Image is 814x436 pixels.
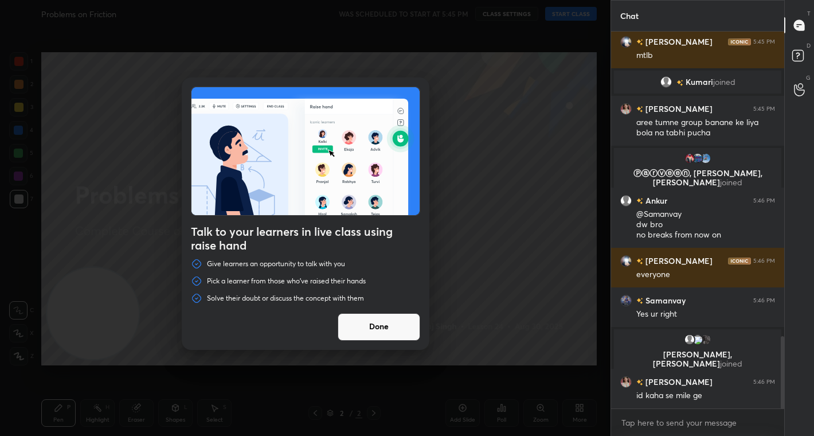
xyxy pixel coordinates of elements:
[643,294,686,306] h6: Samanvay
[700,153,711,164] img: 8422f53ac04d47e1ab5268689edb865d.jpg
[620,376,632,388] img: 6409203eaf8d4918824fbe99e2f259c0.jpg
[611,1,648,31] p: Chat
[620,36,632,48] img: 64ee1529049546fab739aecc23604fca.jpg
[728,258,751,264] img: iconic-dark.1390631f.png
[684,153,695,164] img: 46079d36b2ce47fa985f3e10f6691e4a.jpg
[728,38,751,45] img: iconic-dark.1390631f.png
[191,87,420,215] img: preRahAdop.42c3ea74.svg
[636,209,775,241] div: @Samanvay dw bro no breaks from now on
[643,255,713,267] h6: [PERSON_NAME]
[753,379,775,386] div: 5:46 PM
[620,295,632,306] img: 17c79d7c5f14411f81e75b587f9faec3.jpg
[753,297,775,304] div: 5:46 PM
[643,376,713,388] h6: [PERSON_NAME]
[611,32,784,408] div: grid
[807,41,811,50] p: D
[207,259,345,268] p: Give learners an opportunity to talk with you
[720,358,742,369] span: joined
[684,334,695,345] img: default.png
[636,258,643,264] img: no-rating-badge.077c3623.svg
[207,277,366,286] p: Pick a learner from those who've raised their hands
[636,117,775,139] div: aree tumne group banane ke liya bola na tabhi pucha
[692,153,703,164] img: e10a8e4984d441f59158e002ab6beed2.jpg
[636,269,775,281] div: everyone
[338,313,420,341] button: Done
[753,38,775,45] div: 5:45 PM
[621,350,774,368] p: [PERSON_NAME], [PERSON_NAME]
[636,309,775,320] div: Yes ur right
[620,103,632,115] img: 6409203eaf8d4918824fbe99e2f259c0.jpg
[753,258,775,264] div: 5:46 PM
[643,194,667,207] h6: Ankur
[753,106,775,112] div: 5:45 PM
[191,225,420,252] h4: Talk to your learners in live class using raise hand
[636,298,643,304] img: no-rating-badge.077c3623.svg
[636,50,775,61] div: mtlb
[207,294,364,303] p: Solve their doubt or discuss the concept with them
[676,80,683,86] img: no-rating-badge.077c3623.svg
[636,390,775,402] div: id kaha se mile ge
[713,77,735,87] span: joined
[643,103,713,115] h6: [PERSON_NAME]
[807,9,811,18] p: T
[686,77,713,87] span: Kumari
[636,39,643,45] img: no-rating-badge.077c3623.svg
[753,197,775,204] div: 5:46 PM
[643,36,713,48] h6: [PERSON_NAME]
[806,73,811,82] p: G
[636,379,643,386] img: no-rating-badge.077c3623.svg
[660,76,672,88] img: default.png
[636,106,643,112] img: no-rating-badge.077c3623.svg
[621,169,774,187] p: Ⓟⓐⓡⓥⓔⓔⓝ, [PERSON_NAME], [PERSON_NAME]
[620,195,632,207] img: default.png
[636,198,643,204] img: no-rating-badge.077c3623.svg
[620,255,632,267] img: 64ee1529049546fab739aecc23604fca.jpg
[700,334,711,345] img: 4ac9b6dec53846b499681954867932a6.jpg
[720,177,742,188] span: joined
[692,334,703,345] img: 3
